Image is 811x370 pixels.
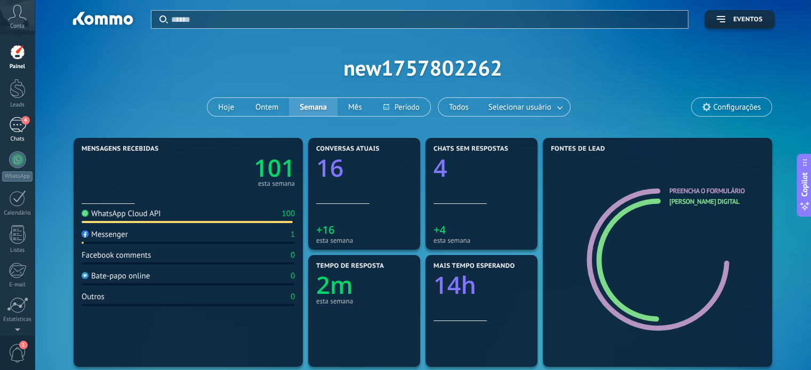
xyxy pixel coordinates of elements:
[433,145,508,153] span: Chats sem respostas
[254,152,295,184] text: 101
[316,262,384,270] span: Tempo de resposta
[282,209,295,219] div: 100
[551,145,605,153] span: Fontes de lead
[486,100,553,114] span: Selecionar usuário
[82,209,161,219] div: WhatsApp Cloud API
[669,197,739,206] a: [PERSON_NAME] DIGITAL
[245,98,289,116] button: Ontem
[289,98,338,116] button: Semana
[433,262,515,270] span: Mais tempo esperando
[2,247,33,254] div: Listas
[2,316,33,323] div: Estatísticas
[713,103,761,112] span: Configurações
[2,102,33,109] div: Leads
[10,23,25,30] span: Conta
[82,271,150,281] div: Bate-papo online
[82,229,128,240] div: Messenger
[82,231,89,237] img: Messenger
[479,98,570,116] button: Selecionar usuário
[82,272,89,279] img: Bate-papo online
[669,186,744,195] a: Preencha o formulário
[316,145,380,153] span: Conversas atuais
[316,297,412,305] div: esta semana
[316,152,343,184] text: 16
[433,269,476,301] text: 14h
[316,269,353,301] text: 2m
[799,172,810,196] span: Copilot
[338,98,373,116] button: Mês
[21,116,30,125] span: 4
[433,269,529,301] a: 14h
[2,210,33,217] div: Calendário
[2,63,33,70] div: Painel
[82,250,151,260] div: Facebook comments
[207,98,245,116] button: Hoje
[704,10,775,29] button: Eventos
[373,98,430,116] button: Período
[291,229,295,240] div: 1
[82,210,89,217] img: WhatsApp Cloud API
[2,282,33,289] div: E-mail
[2,171,33,182] div: WhatsApp
[433,152,447,184] text: 4
[316,236,412,244] div: esta semana
[82,292,105,302] div: Outros
[433,223,446,237] text: +4
[291,292,295,302] div: 0
[733,16,762,23] span: Eventos
[258,181,295,186] div: esta semana
[291,250,295,260] div: 0
[2,136,33,143] div: Chats
[291,271,295,281] div: 0
[19,341,28,349] span: 1
[316,223,334,237] text: +16
[438,98,479,116] button: Todos
[82,145,158,153] span: Mensagens recebidas
[433,236,529,244] div: esta semana
[188,152,295,184] a: 101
